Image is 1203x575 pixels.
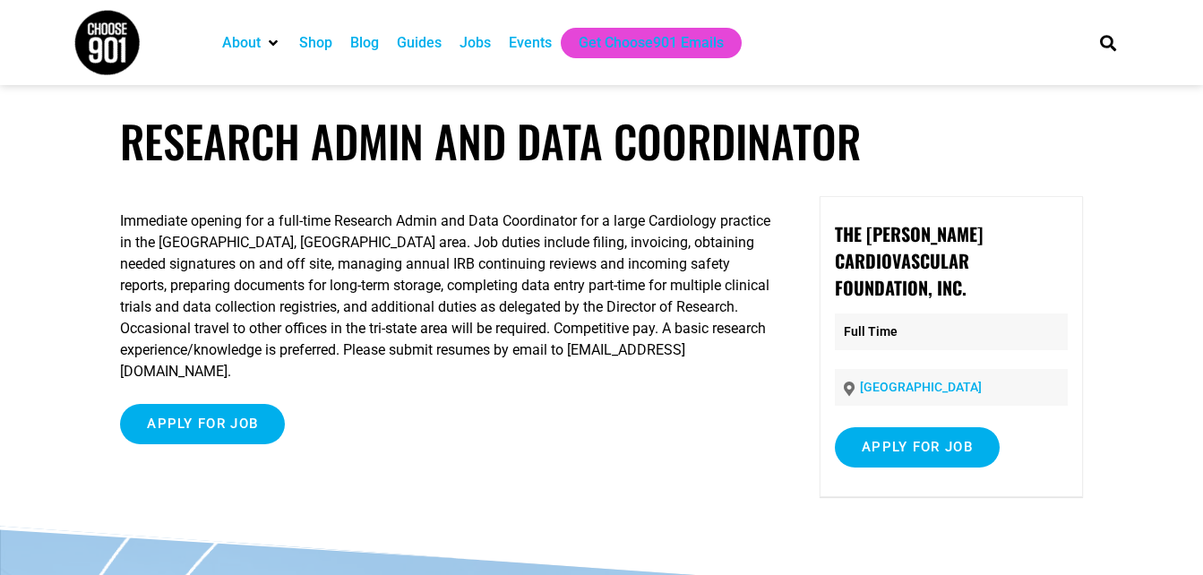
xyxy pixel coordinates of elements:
strong: The [PERSON_NAME] Cardiovascular Foundation, Inc. [835,220,983,301]
p: Immediate opening for a full-time Research Admin and Data Coordinator for a large Cardiology prac... [120,210,771,382]
a: Blog [350,32,379,54]
div: About [213,28,290,58]
a: Events [509,32,552,54]
a: Shop [299,32,332,54]
a: About [222,32,261,54]
a: Jobs [460,32,491,54]
a: Guides [397,32,442,54]
input: Apply for job [835,427,1000,468]
a: Get Choose901 Emails [579,32,724,54]
h1: Research Admin and Data Coordinator [120,115,1082,167]
div: Search [1093,28,1122,57]
a: [GEOGRAPHIC_DATA] [860,380,982,394]
input: Apply for job [120,404,285,444]
p: Full Time [835,313,1068,350]
nav: Main nav [213,28,1070,58]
